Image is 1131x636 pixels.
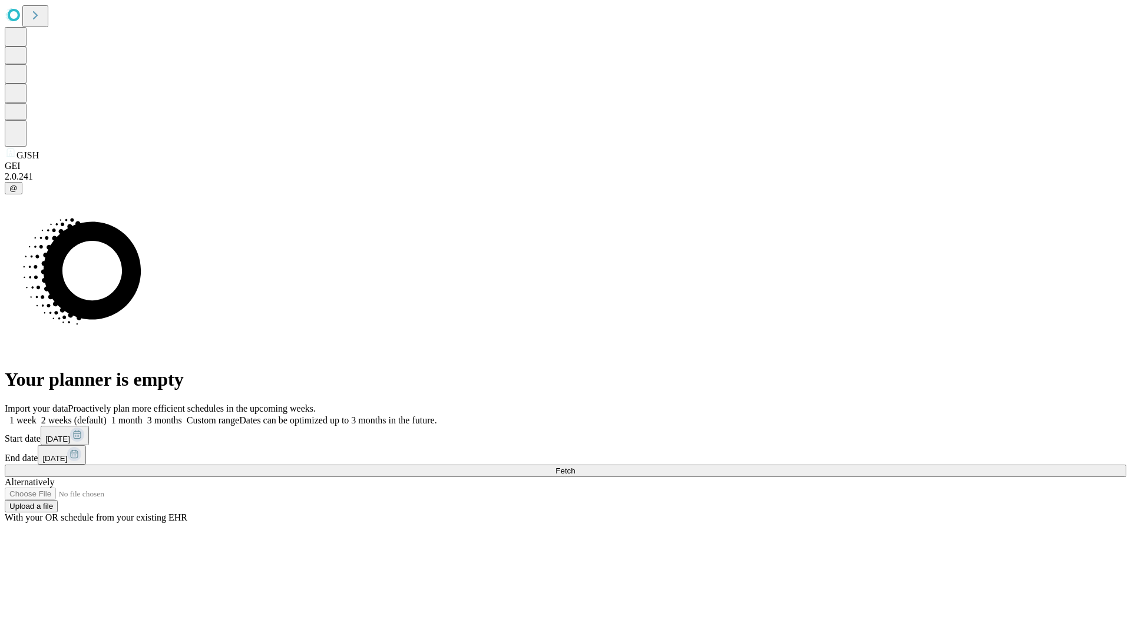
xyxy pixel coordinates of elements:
span: Alternatively [5,477,54,487]
div: GEI [5,161,1126,171]
div: 2.0.241 [5,171,1126,182]
h1: Your planner is empty [5,369,1126,390]
span: [DATE] [45,435,70,443]
button: [DATE] [41,426,89,445]
div: Start date [5,426,1126,445]
span: Dates can be optimized up to 3 months in the future. [239,415,436,425]
button: [DATE] [38,445,86,465]
span: With your OR schedule from your existing EHR [5,512,187,522]
span: 1 month [111,415,143,425]
span: Proactively plan more efficient schedules in the upcoming weeks. [68,403,316,413]
button: Upload a file [5,500,58,512]
span: @ [9,184,18,193]
button: Fetch [5,465,1126,477]
span: GJSH [16,150,39,160]
span: Custom range [187,415,239,425]
span: Fetch [555,466,575,475]
button: @ [5,182,22,194]
span: 3 months [147,415,182,425]
span: Import your data [5,403,68,413]
span: 1 week [9,415,37,425]
span: [DATE] [42,454,67,463]
span: 2 weeks (default) [41,415,107,425]
div: End date [5,445,1126,465]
